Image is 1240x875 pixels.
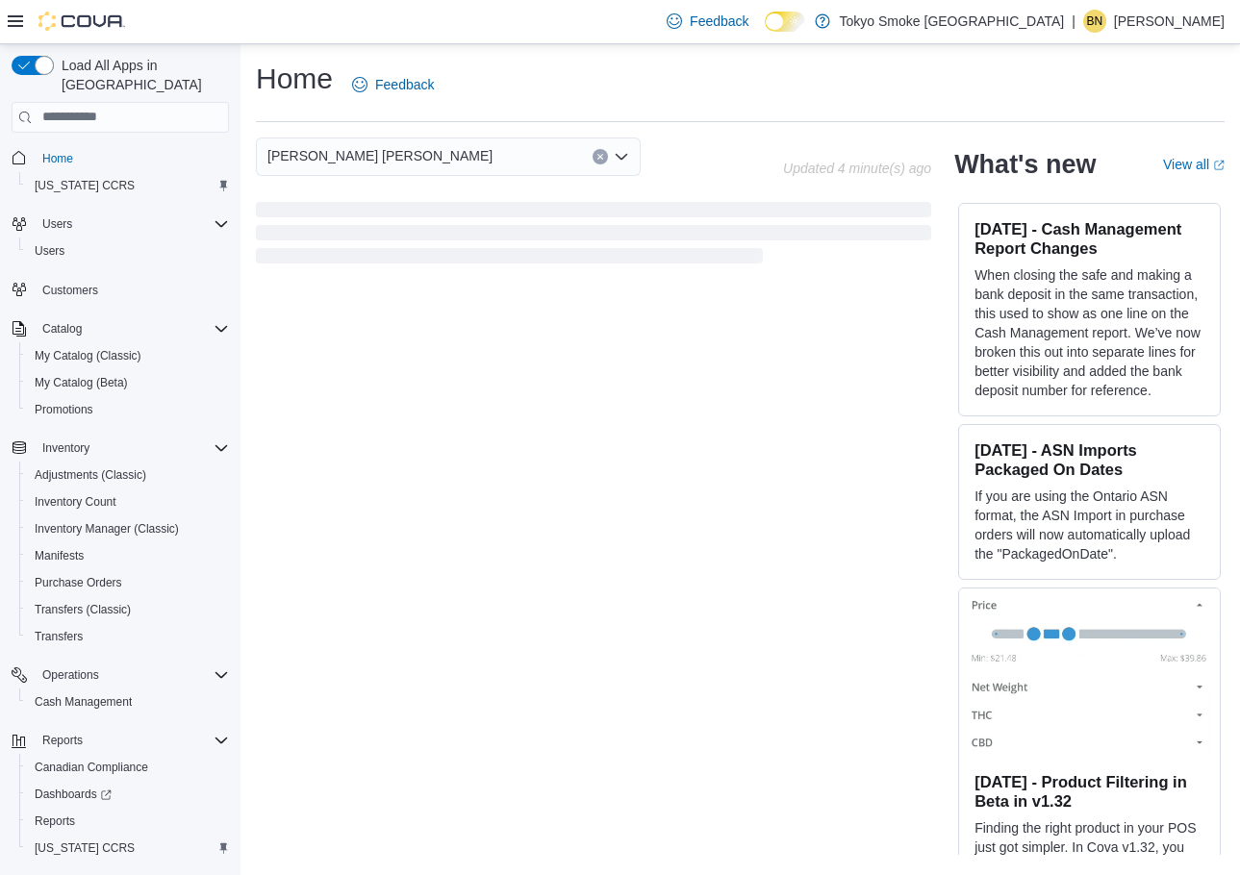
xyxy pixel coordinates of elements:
button: Users [35,212,80,236]
button: Operations [4,662,237,688]
button: Cash Management [19,688,237,715]
span: Feedback [690,12,748,31]
span: Loading [256,206,931,267]
span: Transfers (Classic) [27,598,229,621]
span: Manifests [27,544,229,567]
p: | [1072,10,1076,33]
span: My Catalog (Beta) [27,371,229,394]
button: My Catalog (Classic) [19,342,237,369]
a: Users [27,239,72,262]
span: My Catalog (Classic) [35,348,141,363]
input: Dark Mode [765,12,805,32]
a: Reports [27,810,83,833]
button: Purchase Orders [19,569,237,596]
span: Dashboards [35,787,112,802]
a: Transfers [27,625,90,648]
p: Tokyo Smoke [GEOGRAPHIC_DATA] [840,10,1065,33]
span: [US_STATE] CCRS [35,840,135,856]
a: Home [35,147,81,170]
span: Cash Management [35,694,132,710]
h2: What's new [954,149,1096,180]
span: Users [35,243,64,259]
span: Operations [42,667,99,683]
span: [PERSON_NAME] [PERSON_NAME] [267,144,493,167]
button: Promotions [19,396,237,423]
span: Manifests [35,548,84,563]
span: Dashboards [27,783,229,806]
span: Home [42,151,73,166]
span: Inventory [42,440,89,456]
span: [US_STATE] CCRS [35,178,135,193]
button: Transfers (Classic) [19,596,237,623]
span: Cash Management [27,690,229,713]
p: [PERSON_NAME] [1114,10,1225,33]
p: If you are using the Ontario ASN format, the ASN Import in purchase orders will now automatically... [974,487,1204,563]
button: Home [4,144,237,172]
button: Manifests [19,542,237,569]
a: Customers [35,279,106,302]
img: Cova [38,12,125,31]
button: Customers [4,276,237,304]
a: Dashboards [27,783,119,806]
a: Promotions [27,398,101,421]
a: Feedback [344,65,442,104]
span: Reports [35,813,75,829]
button: Transfers [19,623,237,650]
a: Transfers (Classic) [27,598,139,621]
span: Reports [27,810,229,833]
button: Reports [4,727,237,754]
span: Transfers [27,625,229,648]
span: Canadian Compliance [35,760,148,775]
h3: [DATE] - ASN Imports Packaged On Dates [974,440,1204,479]
span: Reports [42,733,83,748]
button: Reports [35,729,90,752]
a: [US_STATE] CCRS [27,837,142,860]
a: [US_STATE] CCRS [27,174,142,197]
span: Washington CCRS [27,837,229,860]
span: Home [35,146,229,170]
span: Feedback [375,75,434,94]
span: Inventory Manager (Classic) [27,517,229,540]
div: Brianna Nesbitt [1083,10,1106,33]
a: Manifests [27,544,91,567]
a: Canadian Compliance [27,756,156,779]
h1: Home [256,60,333,98]
button: Operations [35,663,107,687]
span: Transfers [35,629,83,644]
span: Users [42,216,72,232]
span: Adjustments (Classic) [27,463,229,487]
a: Inventory Count [27,490,124,513]
span: Load All Apps in [GEOGRAPHIC_DATA] [54,56,229,94]
button: Adjustments (Classic) [19,462,237,488]
span: My Catalog (Classic) [27,344,229,367]
a: Inventory Manager (Classic) [27,517,187,540]
button: Inventory [4,435,237,462]
span: Dark Mode [765,32,766,33]
button: Reports [19,808,237,835]
span: Adjustments (Classic) [35,467,146,483]
a: Cash Management [27,690,139,713]
a: Adjustments (Classic) [27,463,154,487]
button: [US_STATE] CCRS [19,835,237,862]
h3: [DATE] - Cash Management Report Changes [974,219,1204,258]
button: Users [19,237,237,264]
button: Users [4,211,237,237]
span: Customers [35,278,229,302]
button: Inventory Manager (Classic) [19,515,237,542]
span: Promotions [35,402,93,417]
span: Transfers (Classic) [35,602,131,617]
a: Dashboards [19,781,237,808]
button: [US_STATE] CCRS [19,172,237,199]
span: Inventory Count [35,494,116,510]
a: Feedback [659,2,756,40]
span: My Catalog (Beta) [35,375,128,390]
a: Purchase Orders [27,571,130,594]
h3: [DATE] - Product Filtering in Beta in v1.32 [974,772,1204,811]
button: Inventory [35,437,97,460]
svg: External link [1213,160,1225,171]
span: Customers [42,283,98,298]
a: View allExternal link [1163,157,1225,172]
span: Catalog [35,317,229,340]
span: Users [27,239,229,262]
span: BN [1087,10,1103,33]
